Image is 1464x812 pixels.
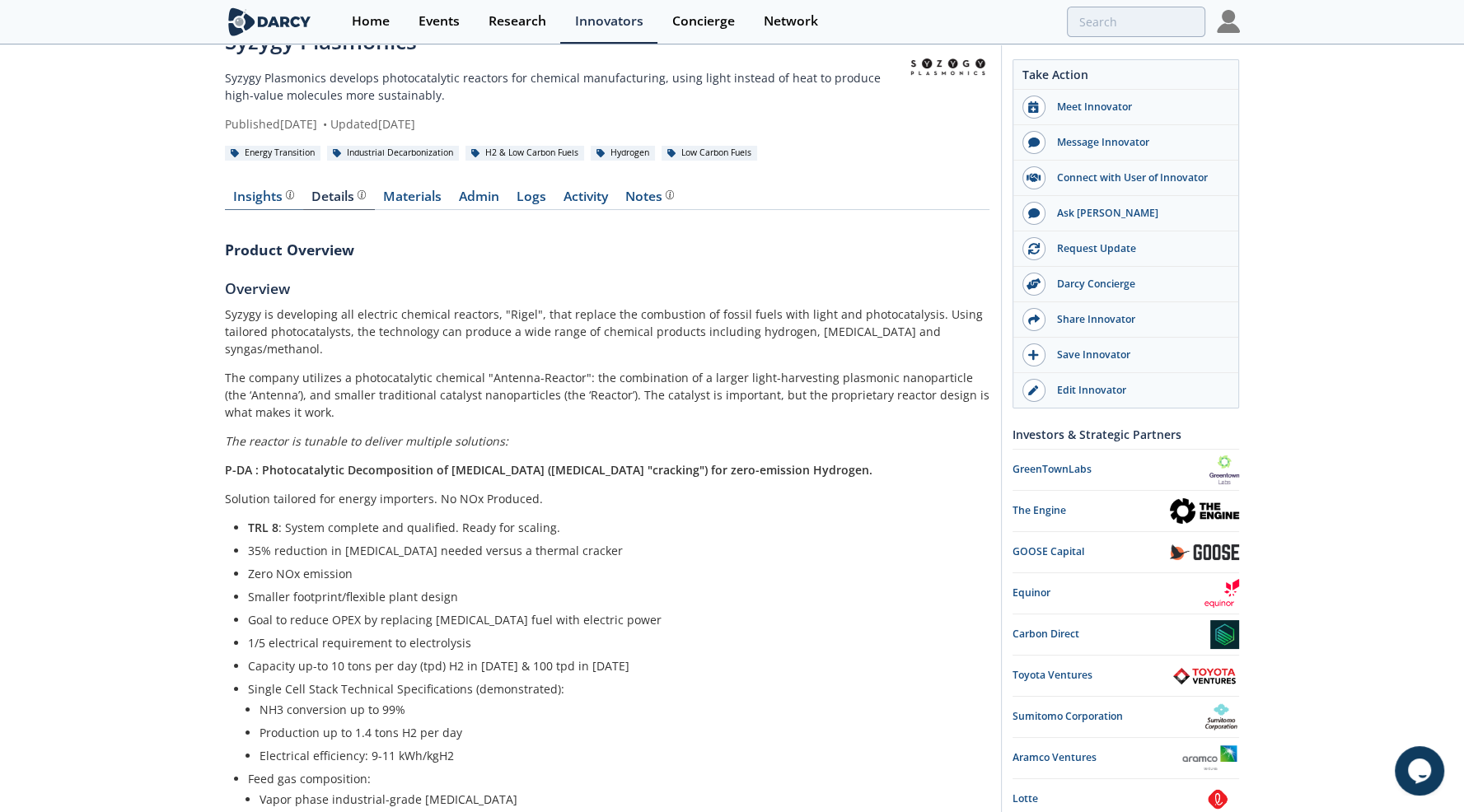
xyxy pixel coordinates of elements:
a: Toyota Ventures Toyota Ventures [1013,661,1239,690]
div: Darcy Concierge [1045,277,1230,292]
div: Energy Transition [225,146,321,161]
strong: P-DA : Photocatalytic Decomposition of [MEDICAL_DATA] ([MEDICAL_DATA] "cracking") for zero-emissi... [225,462,872,478]
a: GOOSE Capital GOOSE Capital [1013,538,1239,567]
a: Insights [225,190,303,210]
img: Aramco Ventures [1181,744,1239,772]
div: Industrial Decarbonization [327,146,460,161]
img: Toyota Ventures [1170,665,1239,687]
a: Details [303,190,375,210]
button: Save Innovator [1013,338,1238,373]
li: Zero NOx emission [248,565,978,582]
div: Share Innovator [1045,312,1230,327]
li: Smaller footprint/flexible plant design [248,588,978,605]
img: GreenTownLabs [1209,455,1239,484]
img: information.svg [666,190,675,199]
a: The Engine The Engine [1013,497,1239,525]
div: Toyota Ventures [1013,668,1170,683]
div: Request Update [1045,241,1230,256]
a: Edit Innovator [1013,373,1238,408]
div: Message Innovator [1045,135,1230,150]
div: Meet Innovator [1045,100,1230,114]
div: Insights [233,190,294,203]
div: Equinor [1013,586,1204,600]
div: Low Carbon Fuels [662,146,758,161]
div: Innovators [575,15,643,28]
a: Logs [508,190,555,210]
a: Materials [375,190,451,210]
li: Vapor phase industrial-grade [MEDICAL_DATA] [260,791,966,808]
a: Aramco Ventures Aramco Ventures [1013,744,1239,772]
h5: Overview [225,278,989,299]
div: Edit Innovator [1045,383,1230,398]
p: The company utilizes a photocatalytic chemical "Antenna-Reactor": the combination of a larger lig... [225,369,989,421]
a: Sumitomo Corporation Sumitomo Corporation [1013,702,1239,731]
img: Carbon Direct [1210,620,1239,649]
div: GOOSE Capital [1013,544,1170,559]
img: Equinor [1204,579,1239,608]
li: 35% reduction in [MEDICAL_DATA] needed versus a thermal cracker [248,542,978,559]
p: Syzygy Plasmonics develops photocatalytic reactors for chemical manufacturing, using light instea... [225,69,907,104]
h3: Product Overview [225,239,989,260]
div: Events [419,15,460,28]
div: Investors & Strategic Partners [1013,420,1239,449]
a: Carbon Direct Carbon Direct [1013,620,1239,649]
div: Connect with User of Innovator [1045,170,1230,185]
a: Equinor Equinor [1013,579,1239,608]
a: GreenTownLabs GreenTownLabs [1013,455,1239,484]
div: Research [489,15,546,28]
p: Syzygy is developing all electric chemical reactors, "Rigel", that replace the combustion of foss... [225,306,989,357]
li: 1/5 electrical requirement to electrolysis [248,634,978,651]
div: Lotte [1013,791,1196,806]
img: Profile [1217,10,1240,33]
li: NH3 conversion up to 99% [260,701,966,718]
a: Notes [617,190,683,210]
iframe: chat widget [1395,746,1448,796]
div: Details [311,190,366,203]
li: Electrical efficiency: 9-11 kWh/kgH2 [260,747,966,764]
div: Published [DATE] Updated [DATE] [225,115,907,133]
span: • [320,116,330,132]
li: Goal to reduce OPEX by replacing [MEDICAL_DATA] fuel with electric power [248,611,978,628]
div: H2 & Low Carbon Fuels [465,146,585,161]
div: Home [352,15,390,28]
a: Activity [555,190,617,210]
strong: TRL 8 [248,520,278,535]
img: information.svg [286,190,295,199]
img: GOOSE Capital [1170,544,1239,560]
li: Single Cell Stack Technical Specifications (demonstrated): [248,680,978,764]
li: Capacity up-to 10 tons per day (tpd) H2 in [DATE] & 100 tpd in [DATE] [248,657,978,674]
div: Save Innovator [1045,348,1230,362]
input: Advanced Search [1067,7,1205,37]
img: Sumitomo Corporation [1204,702,1239,731]
img: information.svg [358,190,367,199]
img: The Engine [1170,498,1239,524]
div: Carbon Direct [1013,627,1210,642]
div: Hydrogen [591,146,656,161]
div: Aramco Ventures [1013,750,1181,765]
div: Sumitomo Corporation [1013,709,1204,724]
img: logo-wide.svg [225,7,315,36]
li: : System complete and qualified. Ready for scaling. [248,519,978,536]
em: The reactor is tunable to deliver multiple solutions: [225,433,508,449]
div: Network [764,15,818,28]
div: Notes [625,190,674,203]
div: GreenTownLabs [1013,462,1209,477]
li: Production up to 1.4 tons H2 per day [260,724,966,741]
div: Concierge [672,15,735,28]
div: Take Action [1013,66,1238,90]
div: The Engine [1013,503,1170,518]
a: Admin [451,190,508,210]
div: Ask [PERSON_NAME] [1045,206,1230,221]
p: Solution tailored for energy importers. No NOx Produced. [225,490,989,507]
